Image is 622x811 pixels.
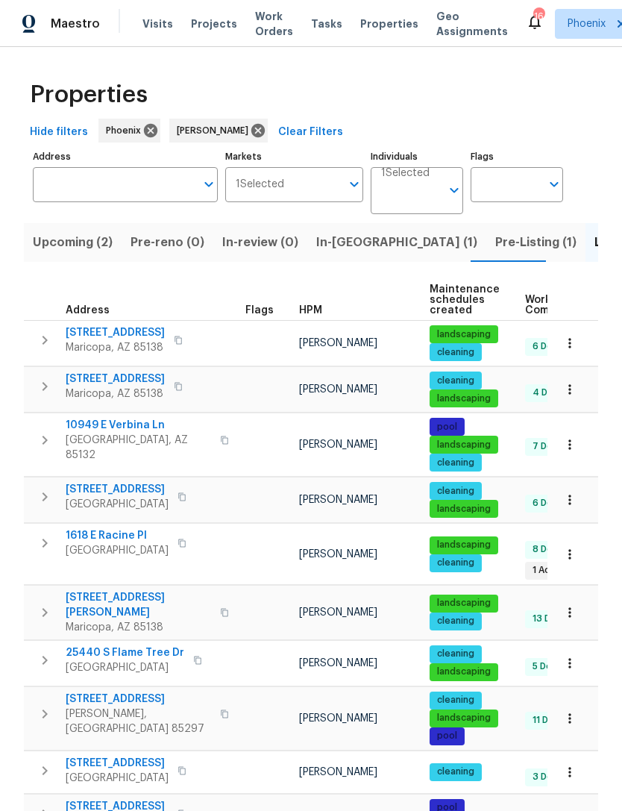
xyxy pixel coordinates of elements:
[527,613,574,625] span: 13 Done
[272,119,349,146] button: Clear Filters
[311,19,342,29] span: Tasks
[527,386,571,399] span: 4 Done
[344,174,365,195] button: Open
[169,119,268,143] div: [PERSON_NAME]
[316,232,477,253] span: In-[GEOGRAPHIC_DATA] (1)
[431,648,480,660] span: cleaning
[431,694,480,707] span: cleaning
[299,607,377,618] span: [PERSON_NAME]
[527,340,570,353] span: 6 Done
[33,232,113,253] span: Upcoming (2)
[66,707,211,736] span: [PERSON_NAME], [GEOGRAPHIC_DATA] 85297
[24,119,94,146] button: Hide filters
[430,284,500,316] span: Maintenance schedules created
[431,328,497,341] span: landscaping
[527,497,570,510] span: 6 Done
[431,730,463,742] span: pool
[431,346,480,359] span: cleaning
[527,714,571,727] span: 11 Done
[568,16,606,31] span: Phoenix
[51,16,100,31] span: Maestro
[299,384,377,395] span: [PERSON_NAME]
[299,439,377,450] span: [PERSON_NAME]
[30,123,88,142] span: Hide filters
[431,539,497,551] span: landscaping
[66,660,184,675] span: [GEOGRAPHIC_DATA]
[66,372,165,386] span: [STREET_ADDRESS]
[371,152,463,161] label: Individuals
[66,528,169,543] span: 1618 E Racine Pl
[527,771,570,783] span: 3 Done
[299,713,377,724] span: [PERSON_NAME]
[66,771,169,786] span: [GEOGRAPHIC_DATA]
[245,305,274,316] span: Flags
[431,457,480,469] span: cleaning
[431,485,480,498] span: cleaning
[66,590,211,620] span: [STREET_ADDRESS][PERSON_NAME]
[131,232,204,253] span: Pre-reno (0)
[30,87,148,102] span: Properties
[66,418,211,433] span: 10949 E Verbina Ln
[177,123,254,138] span: [PERSON_NAME]
[66,482,169,497] span: [STREET_ADDRESS]
[222,232,298,253] span: In-review (0)
[495,232,577,253] span: Pre-Listing (1)
[225,152,364,161] label: Markets
[360,16,418,31] span: Properties
[527,440,570,453] span: 7 Done
[527,543,570,556] span: 8 Done
[444,180,465,201] button: Open
[299,495,377,505] span: [PERSON_NAME]
[431,421,463,433] span: pool
[431,712,497,724] span: landscaping
[533,9,544,24] div: 16
[33,152,218,161] label: Address
[431,597,497,610] span: landscaping
[66,543,169,558] span: [GEOGRAPHIC_DATA]
[66,692,211,707] span: [STREET_ADDRESS]
[527,564,589,577] span: 1 Accepted
[66,756,169,771] span: [STREET_ADDRESS]
[431,375,480,387] span: cleaning
[66,620,211,635] span: Maricopa, AZ 85138
[198,174,219,195] button: Open
[381,167,430,180] span: 1 Selected
[66,645,184,660] span: 25440 S Flame Tree Dr
[431,392,497,405] span: landscaping
[299,549,377,560] span: [PERSON_NAME]
[431,557,480,569] span: cleaning
[431,666,497,678] span: landscaping
[255,9,293,39] span: Work Orders
[98,119,160,143] div: Phoenix
[236,178,284,191] span: 1 Selected
[431,765,480,778] span: cleaning
[66,305,110,316] span: Address
[527,660,569,673] span: 5 Done
[66,497,169,512] span: [GEOGRAPHIC_DATA]
[431,503,497,516] span: landscaping
[142,16,173,31] span: Visits
[278,123,343,142] span: Clear Filters
[106,123,147,138] span: Phoenix
[66,325,165,340] span: [STREET_ADDRESS]
[66,340,165,355] span: Maricopa, AZ 85138
[66,386,165,401] span: Maricopa, AZ 85138
[431,615,480,627] span: cleaning
[299,658,377,668] span: [PERSON_NAME]
[66,433,211,463] span: [GEOGRAPHIC_DATA], AZ 85132
[299,767,377,777] span: [PERSON_NAME]
[436,9,508,39] span: Geo Assignments
[431,439,497,451] span: landscaping
[525,295,619,316] span: Work Order Completion
[471,152,563,161] label: Flags
[191,16,237,31] span: Projects
[544,174,565,195] button: Open
[299,338,377,348] span: [PERSON_NAME]
[299,305,322,316] span: HPM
